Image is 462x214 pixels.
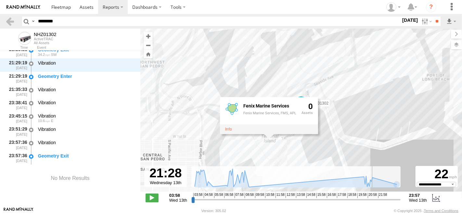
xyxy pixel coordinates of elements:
div: Geometry Exit [38,153,134,159]
span: 34.2 [38,53,50,57]
div: © Copyright 2025 - [394,209,458,213]
span: 19:58 [357,193,366,198]
img: rand-logo.svg [6,5,40,9]
span: 18:58 [347,193,356,198]
div: 21:29:19 [DATE] [5,59,28,71]
div: 21:29:19 [DATE] [5,72,28,84]
span: 14:58 [306,193,315,198]
span: Wed 13th Aug 2025 [409,198,427,203]
span: 16:58 [327,193,336,198]
div: Vibration [38,140,134,145]
a: View fence details [225,127,232,132]
div: Fenix Marine Services, FMS, APL [243,111,296,115]
span: 17:58 [337,193,346,198]
a: Terms and Conditions [424,209,458,213]
span: 21:58 [378,193,387,198]
button: Zoom out [144,41,153,50]
div: Version: 305.02 [201,209,226,213]
label: Play/Stop [146,194,159,202]
span: 04:58 [204,193,213,198]
div: Vibration [38,60,134,66]
span: 05:58 [214,193,223,198]
div: Vibration [38,100,134,106]
div: Geometry Enter [38,73,134,79]
div: All Assets [34,41,57,45]
strong: 23:57 [409,193,427,198]
div: Fence Name - Fenix Marine Services [243,104,296,108]
span: 09:58 [255,193,264,198]
a: Back to previous Page [5,17,15,26]
div: Vibration [38,126,134,132]
label: Export results as... [446,17,457,26]
div: Time [5,46,28,49]
div: 23:51:29 [DATE] [5,125,28,137]
label: Search Query [31,17,36,26]
span: NHZ01302 [310,101,328,106]
span: 12:58 [286,193,295,198]
i: ? [426,2,436,12]
div: 21:23:21 [DATE] [5,46,28,58]
div: 23:38:41 [DATE] [5,99,28,111]
span: Wed 13th Aug 2025 [169,198,187,203]
strong: 03:58 [169,193,187,198]
div: 22 [417,167,457,182]
span: 08:58 [245,193,254,198]
div: ActiveTRAC [34,37,57,41]
div: Vibration [38,87,134,93]
span: 13:58 [296,193,305,198]
div: 23:57:36 [DATE] [5,152,28,164]
div: 21:35:33 [DATE] [5,86,28,98]
span: 11:58 [276,193,285,198]
span: 07:58 [235,193,244,198]
div: Zulema McIntosch [384,2,403,12]
label: [DATE] [401,17,419,24]
div: Event [37,46,140,49]
div: 0 [302,102,313,123]
span: 10.6 [38,119,50,123]
span: 06:58 [224,193,233,198]
span: 20:58 [368,193,377,198]
span: 15:58 [316,193,326,198]
span: Heading: 207 [51,53,57,57]
div: NHZ01302 - View Asset History [34,32,57,37]
div: 23:45:15 [DATE] [5,112,28,124]
span: Heading: 70 [51,119,53,123]
div: 23:57:36 [DATE] [5,139,28,151]
a: Visit our Website [4,208,33,214]
button: Zoom in [144,32,153,41]
label: Search Filter Options [419,17,433,26]
button: Zoom Home [144,50,153,58]
span: 03:58 [193,193,202,198]
div: Vibration [38,113,134,119]
span: 10:58 [265,193,274,198]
